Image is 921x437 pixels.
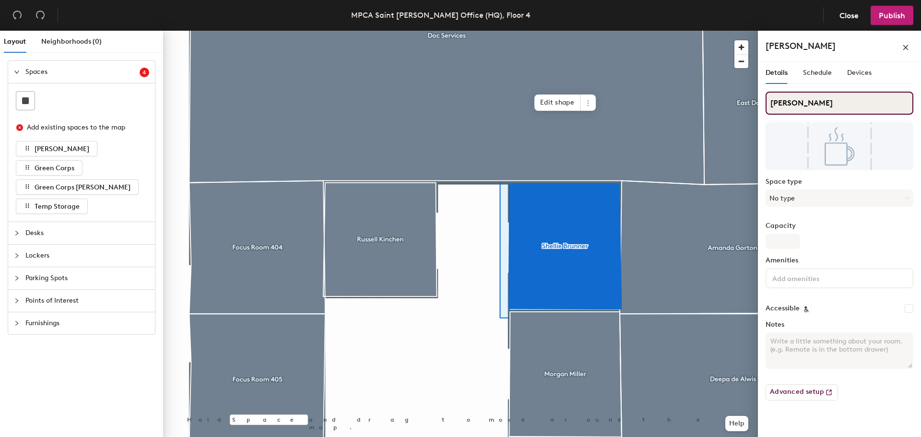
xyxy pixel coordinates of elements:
[14,253,20,259] span: collapsed
[831,6,867,25] button: Close
[766,257,913,264] label: Amenities
[766,178,913,186] label: Space type
[16,160,83,176] button: Green Corps
[725,416,748,431] button: Help
[25,267,149,289] span: Parking Spots
[879,11,905,20] span: Publish
[4,37,26,46] span: Layout
[35,183,130,191] span: Green Corps [PERSON_NAME]
[25,222,149,244] span: Desks
[35,145,89,153] span: [PERSON_NAME]
[766,222,913,230] label: Capacity
[803,69,832,77] span: Schedule
[14,298,20,304] span: collapsed
[766,305,800,312] label: Accessible
[25,312,149,334] span: Furnishings
[16,199,88,214] button: Temp Storage
[766,189,913,207] button: No type
[14,275,20,281] span: collapsed
[766,40,836,52] h4: [PERSON_NAME]
[25,61,140,83] span: Spaces
[902,44,909,51] span: close
[25,290,149,312] span: Points of Interest
[14,69,20,75] span: expanded
[31,6,50,25] button: Redo (⌘ + ⇧ + Z)
[847,69,872,77] span: Devices
[16,141,97,156] button: [PERSON_NAME]
[871,6,913,25] button: Publish
[35,164,74,172] span: Green Corps
[534,94,580,111] span: Edit shape
[140,68,149,77] sup: 4
[351,9,531,21] div: MPCA Saint [PERSON_NAME] Office (HQ), Floor 4
[770,272,857,283] input: Add amenities
[14,230,20,236] span: collapsed
[35,202,80,211] span: Temp Storage
[41,37,102,46] span: Neighborhoods (0)
[16,124,23,131] span: close-circle
[25,245,149,267] span: Lockers
[16,179,139,195] button: Green Corps [PERSON_NAME]
[12,10,22,20] span: undo
[766,122,913,170] img: The space named Shellie Brunner
[8,6,27,25] button: Undo (⌘ + Z)
[14,320,20,326] span: collapsed
[766,384,838,401] button: Advanced setup
[766,69,788,77] span: Details
[27,122,141,133] div: Add existing spaces to the map
[839,11,859,20] span: Close
[766,321,913,329] label: Notes
[142,69,146,76] span: 4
